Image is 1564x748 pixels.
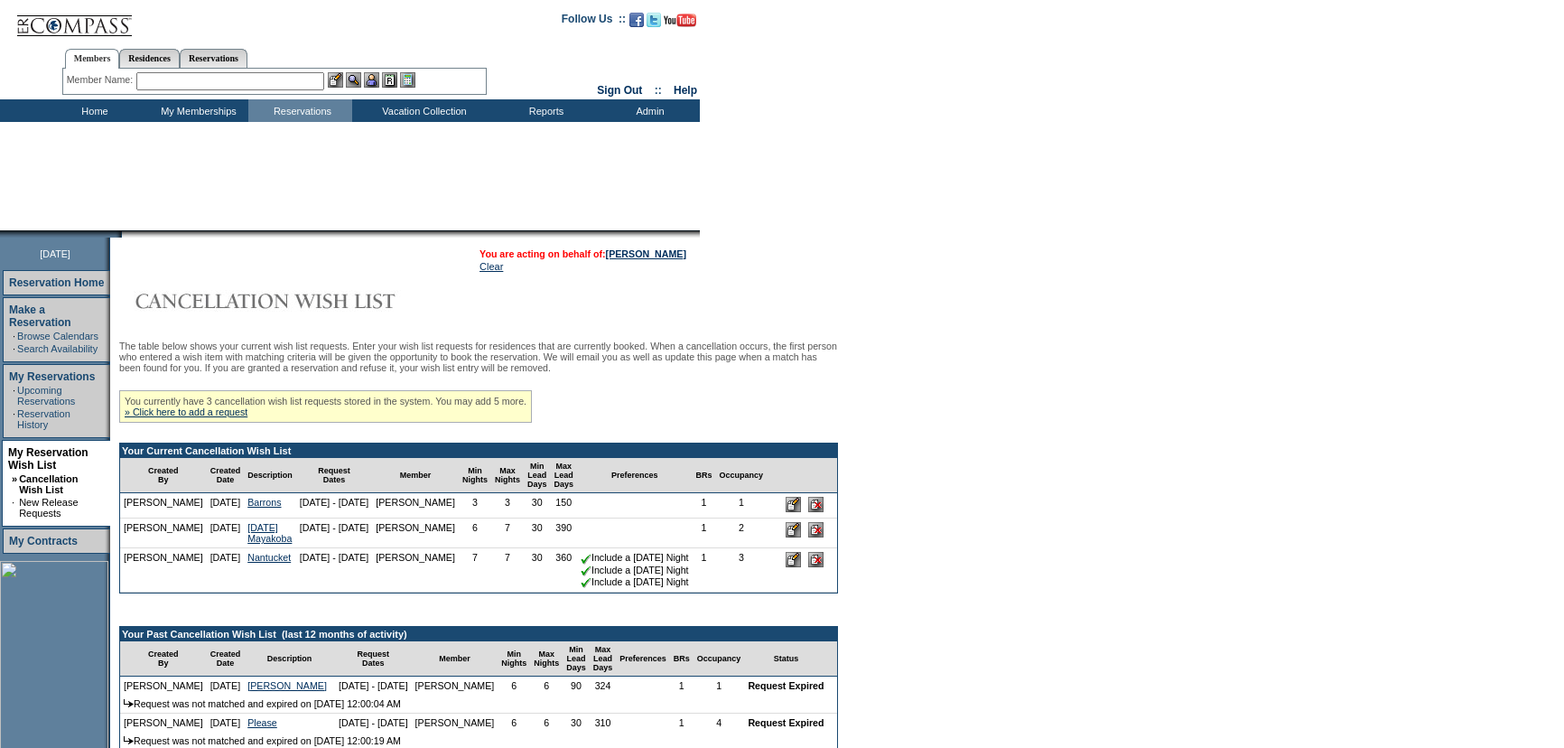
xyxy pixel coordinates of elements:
[498,677,530,695] td: 6
[207,714,245,732] td: [DATE]
[693,493,716,519] td: 1
[647,18,661,29] a: Follow us on Twitter
[207,493,245,519] td: [DATE]
[335,641,412,677] td: Request Dates
[296,458,373,493] td: Request Dates
[119,390,532,423] div: You currently have 3 cancellation wish list requests stored in the system. You may add 5 more.
[498,641,530,677] td: Min Nights
[670,677,694,695] td: 1
[247,717,277,728] a: Please
[19,497,78,519] a: New Release Requests
[352,99,492,122] td: Vacation Collection
[590,714,617,732] td: 310
[786,552,801,567] input: Edit this Request
[655,84,662,97] span: ::
[412,714,498,732] td: [PERSON_NAME]
[492,99,596,122] td: Reports
[12,497,17,519] td: ·
[459,548,491,593] td: 7
[400,72,415,88] img: b_calculator.gif
[590,641,617,677] td: Max Lead Days
[13,408,15,430] td: ·
[120,695,837,714] td: Request was not matched and expired on [DATE] 12:00:04 AM
[491,458,524,493] td: Max Nights
[124,736,134,744] img: arrow.gif
[524,519,551,548] td: 30
[120,714,207,732] td: [PERSON_NAME]
[207,519,245,548] td: [DATE]
[41,99,144,122] td: Home
[346,72,361,88] img: View
[606,248,686,259] a: [PERSON_NAME]
[120,677,207,695] td: [PERSON_NAME]
[808,497,824,512] input: Delete this Request
[17,343,98,354] a: Search Availability
[247,680,327,691] a: [PERSON_NAME]
[300,522,369,533] nobr: [DATE] - [DATE]
[9,370,95,383] a: My Reservations
[550,493,577,519] td: 150
[207,458,245,493] td: Created Date
[382,72,397,88] img: Reservations
[207,677,245,695] td: [DATE]
[530,714,563,732] td: 6
[716,493,768,519] td: 1
[300,552,369,563] nobr: [DATE] - [DATE]
[550,548,577,593] td: 360
[17,331,98,341] a: Browse Calendars
[459,519,491,548] td: 6
[694,714,745,732] td: 4
[120,444,837,458] td: Your Current Cancellation Wish List
[581,554,591,565] img: chkSmaller.gif
[563,714,590,732] td: 30
[17,385,75,407] a: Upcoming Reservations
[13,343,15,354] td: ·
[120,519,207,548] td: [PERSON_NAME]
[339,680,408,691] nobr: [DATE] - [DATE]
[530,677,563,695] td: 6
[120,641,207,677] td: Created By
[119,49,180,68] a: Residences
[13,385,15,407] td: ·
[693,548,716,593] td: 1
[670,641,694,677] td: BRs
[581,577,591,588] img: chkSmaller.gif
[491,548,524,593] td: 7
[647,13,661,27] img: Follow us on Twitter
[9,276,104,289] a: Reservation Home
[120,627,837,641] td: Your Past Cancellation Wish List (last 12 months of activity)
[664,14,696,27] img: Subscribe to our YouTube Channel
[748,717,824,728] nobr: Request Expired
[530,641,563,677] td: Max Nights
[808,522,824,538] input: Delete this Request
[748,680,824,691] nobr: Request Expired
[562,11,626,33] td: Follow Us ::
[40,248,70,259] span: [DATE]
[629,13,644,27] img: Become our fan on Facebook
[577,458,693,493] td: Preferences
[67,72,136,88] div: Member Name:
[247,522,292,544] a: [DATE] Mayakoba
[524,548,551,593] td: 30
[498,714,530,732] td: 6
[119,283,480,319] img: Cancellation Wish List
[563,641,590,677] td: Min Lead Days
[693,519,716,548] td: 1
[144,99,248,122] td: My Memberships
[9,535,78,547] a: My Contracts
[694,677,745,695] td: 1
[328,72,343,88] img: b_edit.gif
[120,458,207,493] td: Created By
[247,497,281,508] a: Barrons
[581,566,591,576] img: chkSmaller.gif
[694,641,745,677] td: Occupancy
[491,493,524,519] td: 3
[629,18,644,29] a: Become our fan on Facebook
[581,565,689,575] nobr: Include a [DATE] Night
[120,548,207,593] td: [PERSON_NAME]
[808,552,824,567] input: Delete this Request
[616,641,670,677] td: Preferences
[372,493,459,519] td: [PERSON_NAME]
[670,714,694,732] td: 1
[180,49,247,68] a: Reservations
